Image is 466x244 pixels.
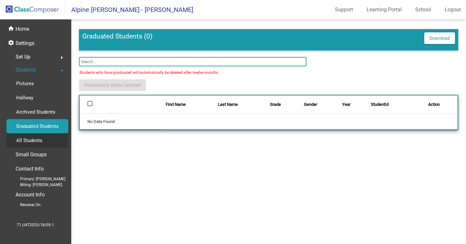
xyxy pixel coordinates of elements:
p: Small Groups [16,150,47,159]
div: First Name [166,101,218,108]
div: Gender [304,101,342,108]
span: Set Up [16,52,30,61]
p: All Students [16,137,42,144]
a: Logout [439,5,466,15]
a: Support [330,5,358,15]
div: Grade [270,101,281,108]
p: Hallway [16,94,33,102]
span: Permanently Delete Selected [84,83,141,88]
mat-icon: settings [8,39,16,47]
div: Year [342,101,350,108]
span: Renewal On: [10,202,41,208]
th: Action [418,95,458,114]
div: StudentId [371,101,389,108]
mat-icon: arrow_right [58,54,66,61]
td: No Data Found [80,114,166,129]
h3: Graduated Students (0) [82,32,152,45]
div: Grade [270,101,304,108]
span: Primary: [PERSON_NAME] [10,176,65,182]
p: Graduated Students [16,122,59,130]
p: Contact Info [16,164,44,173]
p: Students who have graduated will automatically be deleted after twelve months. [79,66,219,75]
button: Permanently Delete Selected [79,79,146,91]
mat-icon: home [8,25,16,33]
span: Students [16,65,36,74]
p: Archived Students [16,108,55,116]
p: Pictures [16,80,34,87]
div: Year [342,101,371,108]
div: Last Name [218,101,270,108]
p: Account Info [16,190,45,199]
div: First Name [166,101,186,108]
div: Last Name [218,101,238,108]
p: Home [16,25,29,33]
div: StudentId [371,101,418,108]
span: Billing: [PERSON_NAME] [10,182,62,188]
button: Download [424,32,455,44]
p: Settings [16,39,34,47]
a: Learning Portal [361,5,407,15]
span: Alpine [PERSON_NAME] - [PERSON_NAME] [65,5,193,15]
a: School [410,5,436,15]
mat-icon: arrow_drop_down [58,67,66,74]
div: Gender [304,101,317,108]
input: Search... [79,57,306,66]
span: Download [429,36,450,41]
